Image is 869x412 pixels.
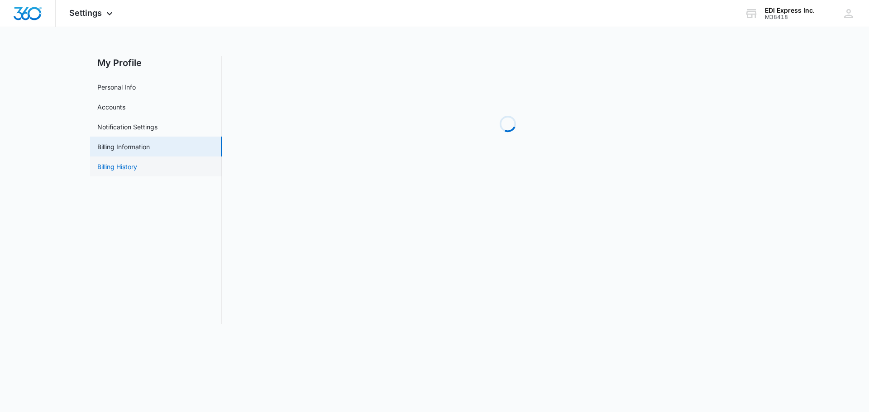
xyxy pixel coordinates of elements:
[97,122,158,132] a: Notification Settings
[90,56,222,70] h2: My Profile
[97,82,136,92] a: Personal Info
[97,142,150,152] a: Billing Information
[97,102,125,112] a: Accounts
[765,7,815,14] div: account name
[97,162,137,171] a: Billing History
[765,14,815,20] div: account id
[69,8,102,18] span: Settings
